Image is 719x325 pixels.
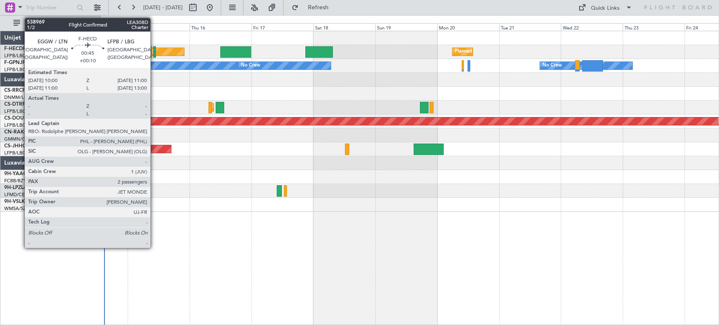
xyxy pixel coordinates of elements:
span: CS-RRC [4,88,22,93]
div: Tue 21 [499,23,561,31]
a: LFPB/LBG [4,67,26,73]
a: LFPB/LBG [4,108,26,115]
button: Refresh [288,1,338,14]
div: No Crew [542,59,561,72]
a: FCBB/BZV [4,178,27,184]
a: WMSA/SZB [4,205,29,212]
span: CS-DOU [4,116,24,121]
div: Thu 16 [190,23,251,31]
span: CS-JHH [4,144,22,149]
input: Trip Number [26,1,74,14]
div: Wed 22 [561,23,623,31]
a: CS-RRCFalcon 900LX [4,88,54,93]
span: CS-DTR [4,102,22,107]
a: F-HECDFalcon 7X [4,46,46,51]
a: CN-RAKGlobal 6000 [4,130,53,135]
span: F-GPNJ [4,60,22,65]
a: DNMM/LOS [4,94,30,101]
div: Wed 15 [128,23,190,31]
a: CS-DTRFalcon 2000 [4,102,51,107]
a: CS-DOUGlobal 6500 [4,116,53,121]
a: GMMN/CMN [4,136,33,142]
div: Planned Maint [GEOGRAPHIC_DATA] ([GEOGRAPHIC_DATA]) [454,45,587,58]
div: [DATE] [102,17,116,24]
div: Quick Links [591,4,620,13]
div: Fri 17 [251,23,313,31]
a: 9H-VSLKFalcon 7X [4,199,48,204]
span: CN-RAK [4,130,24,135]
span: 9H-YAA [4,171,23,176]
button: All Aircraft [9,16,91,30]
span: [DATE] - [DATE] [143,4,183,11]
a: CS-JHHGlobal 6000 [4,144,51,149]
div: Mon 20 [437,23,499,31]
a: LFPB/LBG [4,122,26,128]
span: All Aircraft [22,20,89,26]
a: LFPB/LBG [4,150,26,156]
a: LFPB/LBG [4,53,26,59]
a: 9H-YAAGlobal 5000 [4,171,52,176]
a: 9H-LPZLegacy 500 [4,185,48,190]
div: No Crew [241,59,260,72]
button: Quick Links [574,1,636,14]
div: Sat 18 [313,23,375,31]
span: 9H-VSLK [4,199,25,204]
span: Refresh [300,5,336,11]
div: Thu 23 [623,23,684,31]
a: LFMD/CEQ [4,192,29,198]
a: F-GPNJFalcon 900EX [4,60,54,65]
span: 9H-LPZ [4,185,21,190]
div: Sun 19 [375,23,437,31]
span: F-HECD [4,46,23,51]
